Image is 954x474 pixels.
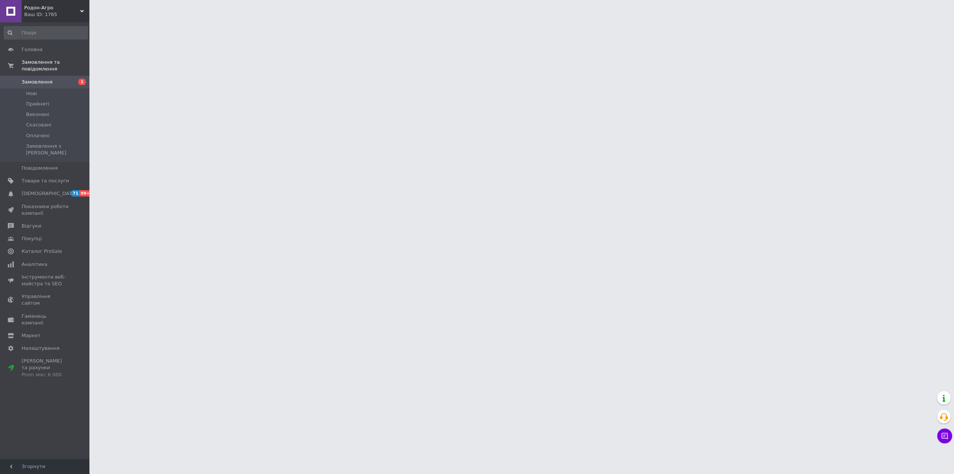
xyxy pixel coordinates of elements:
span: [PERSON_NAME] та рахунки [22,358,69,378]
span: Управління сайтом [22,293,69,307]
span: Повідомлення [22,165,58,172]
span: Відгуки [22,223,41,229]
span: Замовлення та повідомлення [22,59,89,72]
span: 71 [71,190,79,197]
span: 1 [78,79,86,85]
span: Замовлення з [PERSON_NAME] [26,143,87,156]
input: Пошук [4,26,88,40]
button: Чат з покупцем [937,429,952,443]
span: Родон-Агро [24,4,80,11]
span: Нові [26,90,37,97]
span: Покупці [22,235,42,242]
span: [DEMOGRAPHIC_DATA] [22,190,77,197]
span: Виконані [26,111,49,118]
span: 99+ [79,190,92,197]
span: Товари та послуги [22,178,69,184]
div: Ваш ID: 1765 [24,11,89,18]
span: Оплачені [26,132,50,139]
div: Prom мікс 6 000 [22,371,69,378]
span: Налаштування [22,345,60,352]
span: Гаманець компанії [22,313,69,326]
span: Маркет [22,332,41,339]
span: Аналітика [22,261,47,268]
span: Прийняті [26,101,49,107]
span: Замовлення [22,79,53,85]
span: Показники роботи компанії [22,203,69,217]
span: Каталог ProSale [22,248,62,255]
span: Інструменти веб-майстра та SEO [22,274,69,287]
span: Головна [22,46,42,53]
span: Скасовані [26,122,51,128]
